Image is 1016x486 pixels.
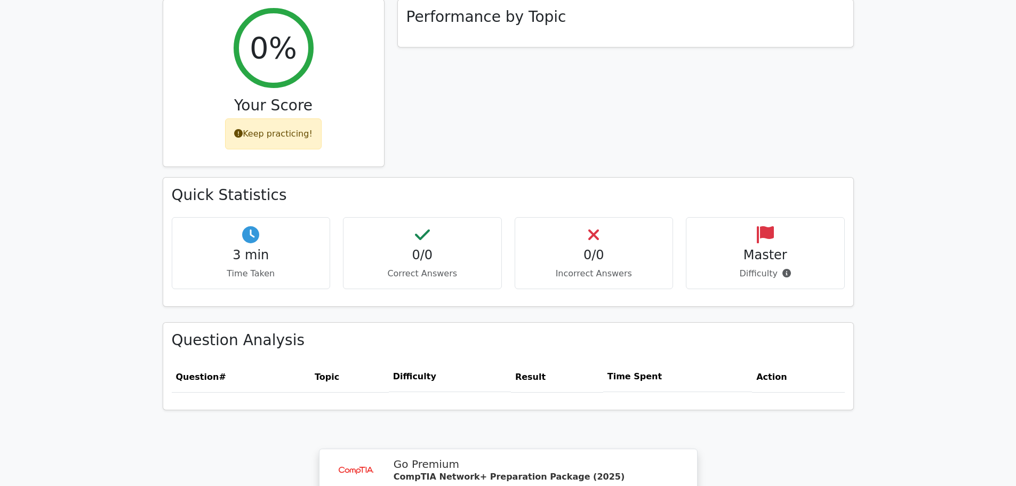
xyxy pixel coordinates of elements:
[389,362,511,392] th: Difficulty
[524,267,665,280] p: Incorrect Answers
[352,267,493,280] p: Correct Answers
[524,248,665,263] h4: 0/0
[406,8,566,26] h3: Performance by Topic
[172,331,845,349] h3: Question Analysis
[603,362,752,392] th: Time Spent
[172,362,310,392] th: #
[172,97,375,115] h3: Your Score
[250,30,297,66] h2: 0%
[181,248,322,263] h4: 3 min
[172,186,845,204] h3: Quick Statistics
[352,248,493,263] h4: 0/0
[176,372,219,382] span: Question
[310,362,389,392] th: Topic
[181,267,322,280] p: Time Taken
[752,362,844,392] th: Action
[695,267,836,280] p: Difficulty
[511,362,603,392] th: Result
[225,118,322,149] div: Keep practicing!
[695,248,836,263] h4: Master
